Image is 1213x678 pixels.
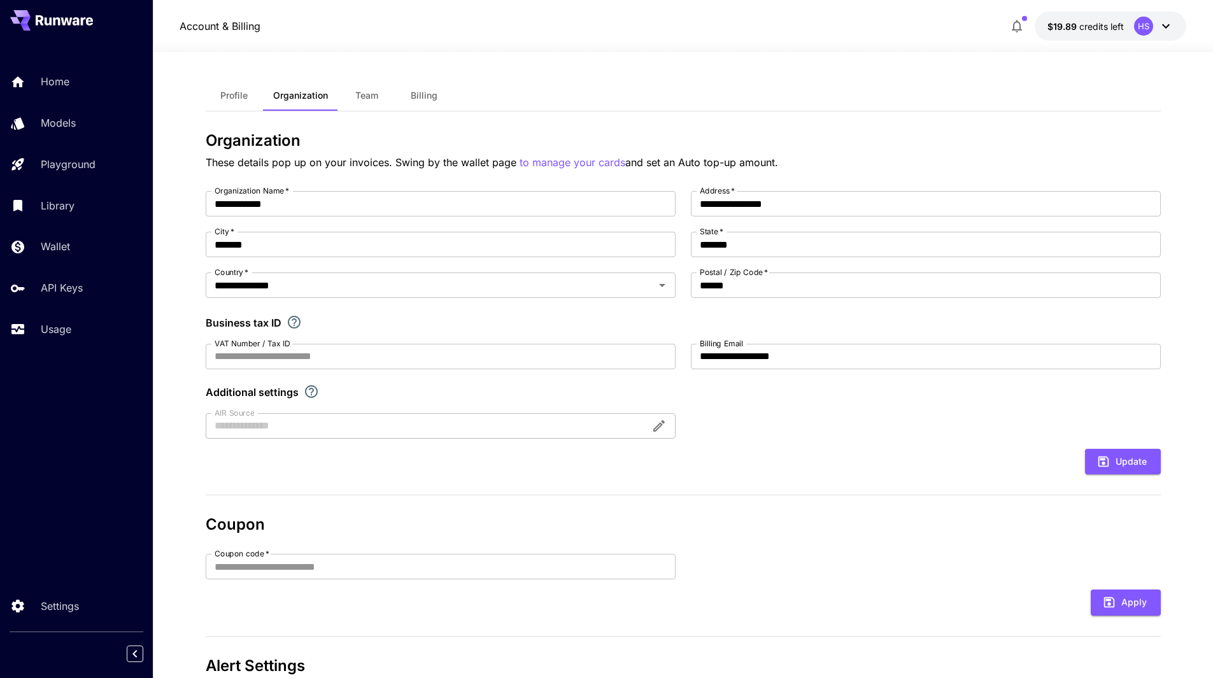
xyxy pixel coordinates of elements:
label: Billing Email [700,338,743,349]
p: API Keys [41,280,83,295]
div: Collapse sidebar [136,642,153,665]
button: Apply [1091,590,1161,616]
h3: Alert Settings [206,657,1161,675]
span: credits left [1079,21,1124,32]
div: $19.8912 [1047,20,1124,33]
button: $19.8912HS [1035,11,1186,41]
span: Team [355,90,378,101]
p: Models [41,115,76,131]
a: Account & Billing [180,18,260,34]
p: Usage [41,321,71,337]
button: Update [1085,449,1161,475]
div: HS [1134,17,1153,36]
p: Business tax ID [206,315,281,330]
span: Billing [411,90,437,101]
span: Profile [220,90,248,101]
button: to manage your cards [520,155,625,171]
svg: Explore additional customization settings [304,384,319,399]
span: $19.89 [1047,21,1079,32]
button: Collapse sidebar [127,646,143,662]
label: Organization Name [215,185,289,196]
span: These details pop up on your invoices. Swing by the wallet page [206,156,520,169]
button: Open [653,276,671,294]
p: Library [41,198,74,213]
p: Additional settings [206,385,299,400]
label: City [215,226,234,237]
p: Wallet [41,239,70,254]
p: Home [41,74,69,89]
span: Organization [273,90,328,101]
label: Address [700,185,735,196]
label: Postal / Zip Code [700,267,768,278]
svg: If you are a business tax registrant, please enter your business tax ID here. [287,314,302,330]
label: AIR Source [215,407,254,418]
nav: breadcrumb [180,18,260,34]
label: State [700,226,723,237]
h3: Coupon [206,516,1161,533]
label: Country [215,267,248,278]
p: Playground [41,157,96,172]
h3: Organization [206,132,1161,150]
span: and set an Auto top-up amount. [625,156,778,169]
label: VAT Number / Tax ID [215,338,290,349]
label: Coupon code [215,548,269,559]
p: Settings [41,598,79,614]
